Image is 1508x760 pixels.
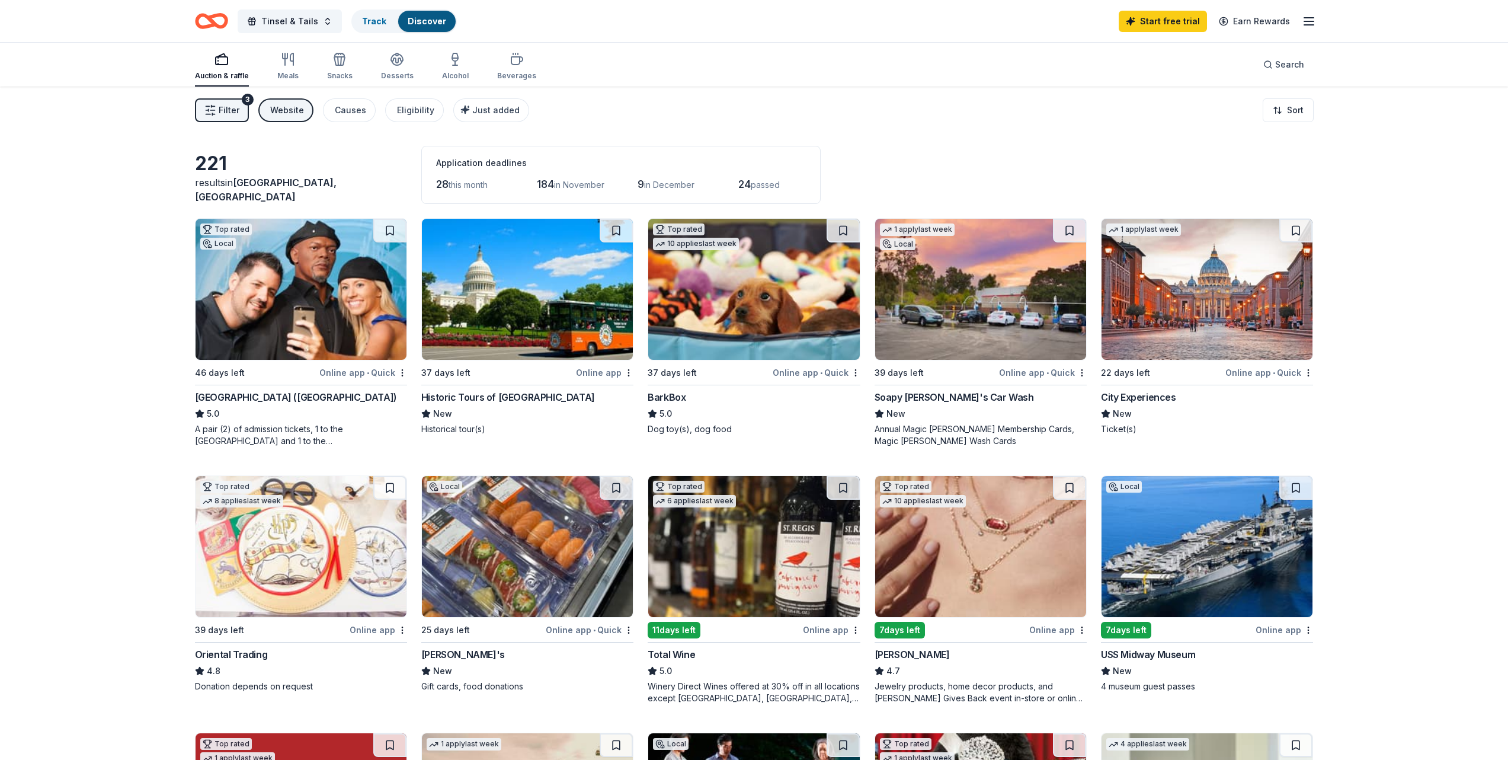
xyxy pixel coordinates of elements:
div: [PERSON_NAME] [875,647,950,662]
div: Beverages [497,71,536,81]
div: Auction & raffle [195,71,249,81]
span: [GEOGRAPHIC_DATA], [GEOGRAPHIC_DATA] [195,177,337,203]
span: • [1273,368,1276,378]
div: BarkBox [648,390,686,404]
a: Discover [408,16,446,26]
div: Online app Quick [546,622,633,637]
a: Image for City Experiences1 applylast week22 days leftOnline app•QuickCity ExperiencesNewTicket(s) [1101,218,1313,435]
div: Online app Quick [999,365,1087,380]
button: Filter3 [195,98,249,122]
div: 221 [195,152,407,175]
div: Top rated [653,223,705,235]
div: Top rated [200,738,252,750]
div: Soapy [PERSON_NAME]'s Car Wash [875,390,1034,404]
div: Alcohol [442,71,469,81]
span: 4.7 [886,664,900,678]
button: Sort [1263,98,1314,122]
span: 24 [738,178,751,190]
div: Website [270,103,304,117]
span: New [886,407,905,421]
div: 11 days left [648,622,700,638]
div: [GEOGRAPHIC_DATA] ([GEOGRAPHIC_DATA]) [195,390,397,404]
div: 25 days left [421,623,470,637]
span: Search [1275,58,1304,72]
div: Top rated [880,738,931,750]
button: Auction & raffle [195,47,249,87]
span: in December [644,180,694,190]
span: New [1113,407,1132,421]
div: Online app [576,365,633,380]
button: Beverages [497,47,536,87]
span: • [820,368,822,378]
div: 39 days left [875,366,924,380]
div: Eligibility [397,103,434,117]
a: Start free trial [1119,11,1207,32]
div: Local [653,738,689,750]
a: Track [362,16,386,26]
div: Ticket(s) [1101,423,1313,435]
span: in November [554,180,604,190]
div: Annual Magic [PERSON_NAME] Membership Cards, Magic [PERSON_NAME] Wash Cards [875,423,1087,447]
img: Image for Soapy Joe's Car Wash [875,219,1086,360]
a: Image for Total WineTop rated6 applieslast week11days leftOnline appTotal Wine5.0Winery Direct Wi... [648,475,860,704]
span: Filter [219,103,239,117]
div: Top rated [880,481,931,493]
img: Image for Hollywood Wax Museum (Hollywood) [196,219,406,360]
div: Desserts [381,71,414,81]
button: Desserts [381,47,414,87]
div: Top rated [200,223,252,235]
div: Historical tour(s) [421,423,633,435]
span: 28 [436,178,449,190]
button: TrackDiscover [351,9,457,33]
div: Historic Tours of [GEOGRAPHIC_DATA] [421,390,595,404]
button: Snacks [327,47,353,87]
button: Meals [277,47,299,87]
div: Local [880,238,915,250]
div: Application deadlines [436,156,806,170]
div: 1 apply last week [880,223,955,236]
div: [PERSON_NAME]'s [421,647,505,662]
div: City Experiences [1101,390,1176,404]
span: Tinsel & Tails [261,14,318,28]
div: Donation depends on request [195,681,407,692]
div: Winery Direct Wines offered at 30% off in all locations except [GEOGRAPHIC_DATA], [GEOGRAPHIC_DAT... [648,681,860,704]
img: Image for Total Wine [648,476,859,617]
span: passed [751,180,780,190]
span: 5.0 [207,407,219,421]
span: 5.0 [659,664,672,678]
img: Image for Jimbo's [422,476,633,617]
div: Meals [277,71,299,81]
button: Eligibility [385,98,444,122]
button: Alcohol [442,47,469,87]
div: 3 [242,94,254,106]
div: USS Midway Museum [1101,647,1195,662]
div: 1 apply last week [427,738,501,751]
div: Local [200,238,236,250]
img: Image for Kendra Scott [875,476,1086,617]
div: 7 days left [1101,622,1151,638]
div: Gift cards, food donations [421,681,633,692]
div: 4 applies last week [1106,738,1189,751]
a: Earn Rewards [1212,11,1297,32]
span: in [195,177,337,203]
div: 4 museum guest passes [1101,681,1313,692]
span: Sort [1287,103,1304,117]
div: Online app [803,622,860,637]
div: Local [1106,481,1142,493]
div: 6 applies last week [653,495,736,507]
div: results [195,175,407,204]
a: Image for BarkBoxTop rated10 applieslast week37 days leftOnline app•QuickBarkBox5.0Dog toy(s), do... [648,218,860,435]
a: Image for Kendra ScottTop rated10 applieslast week7days leftOnline app[PERSON_NAME]4.7Jewelry pro... [875,475,1087,704]
a: Image for Historic Tours of America37 days leftOnline appHistoric Tours of [GEOGRAPHIC_DATA]NewHi... [421,218,633,435]
img: Image for Oriental Trading [196,476,406,617]
span: 184 [537,178,554,190]
div: Online app Quick [1225,365,1313,380]
span: New [433,664,452,678]
button: Tinsel & Tails [238,9,342,33]
img: Image for City Experiences [1102,219,1312,360]
div: Online app [350,622,407,637]
div: Local [427,481,462,493]
button: Just added [453,98,529,122]
a: Image for Soapy Joe's Car Wash1 applylast weekLocal39 days leftOnline app•QuickSoapy [PERSON_NAME... [875,218,1087,447]
span: 4.8 [207,664,220,678]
